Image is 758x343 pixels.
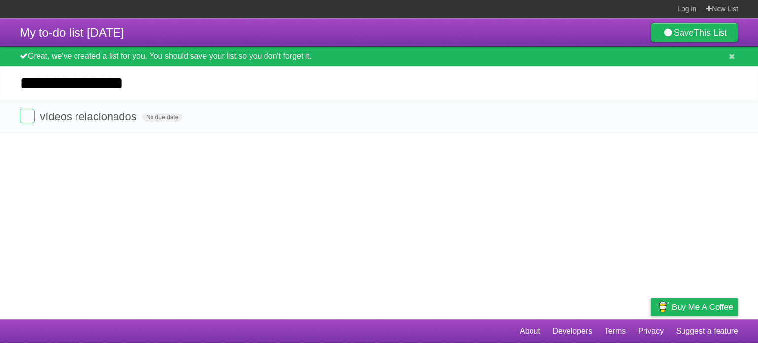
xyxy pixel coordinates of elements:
[20,109,35,123] label: Done
[638,322,664,341] a: Privacy
[656,299,669,315] img: Buy me a coffee
[672,299,733,316] span: Buy me a coffee
[651,298,738,316] a: Buy me a coffee
[520,322,540,341] a: About
[552,322,592,341] a: Developers
[676,322,738,341] a: Suggest a feature
[694,28,727,38] b: This List
[40,111,139,123] span: vídeos relacionados
[605,322,626,341] a: Terms
[142,113,182,122] span: No due date
[651,23,738,42] a: SaveThis List
[20,26,124,39] span: My to-do list [DATE]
